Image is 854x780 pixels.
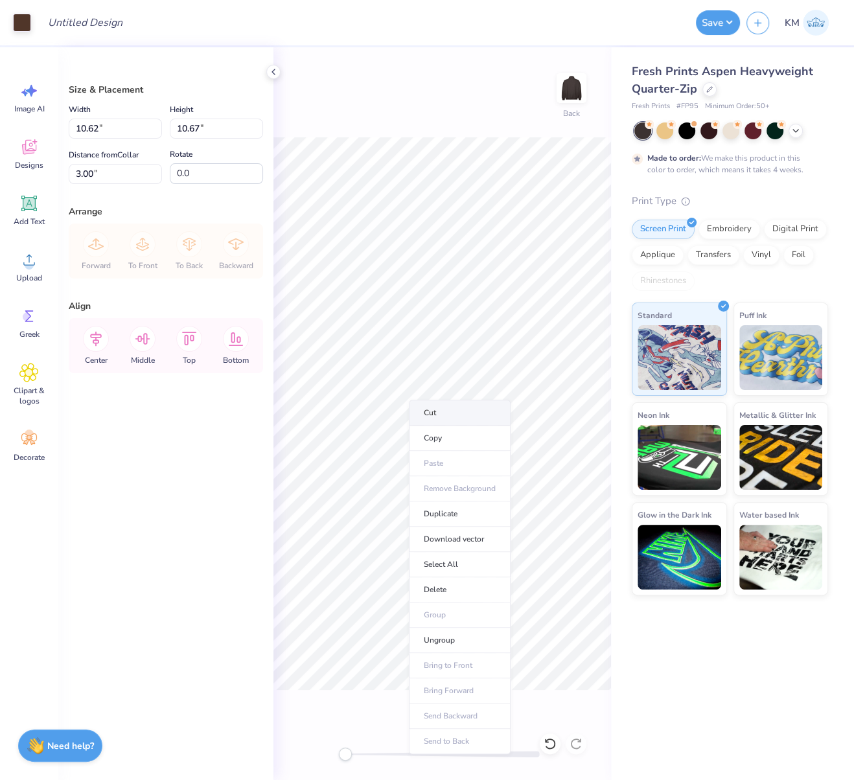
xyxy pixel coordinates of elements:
[739,425,823,490] img: Metallic & Glitter Ink
[15,160,43,170] span: Designs
[783,246,814,265] div: Foil
[785,16,800,30] span: KM
[409,501,511,527] li: Duplicate
[409,400,511,426] li: Cut
[632,220,695,239] div: Screen Print
[779,10,835,36] a: KM
[638,408,669,422] span: Neon Ink
[632,63,813,97] span: Fresh Prints Aspen Heavyweight Quarter-Zip
[85,355,108,365] span: Center
[705,101,770,112] span: Minimum Order: 50 +
[638,308,672,322] span: Standard
[638,525,721,590] img: Glow in the Dark Ink
[409,577,511,602] li: Delete
[803,10,829,36] img: Katrina Mae Mijares
[183,355,196,365] span: Top
[16,273,42,283] span: Upload
[69,299,263,313] div: Align
[739,508,799,522] span: Water based Ink
[14,216,45,227] span: Add Text
[696,10,740,35] button: Save
[69,205,263,218] div: Arrange
[69,102,91,117] label: Width
[69,147,139,163] label: Distance from Collar
[409,426,511,451] li: Copy
[559,75,584,101] img: Back
[223,355,249,365] span: Bottom
[632,194,828,209] div: Print Type
[38,10,133,36] input: Untitled Design
[739,308,767,322] span: Puff Ink
[170,146,192,162] label: Rotate
[739,325,823,390] img: Puff Ink
[764,220,827,239] div: Digital Print
[687,246,739,265] div: Transfers
[339,748,352,761] div: Accessibility label
[563,108,580,119] div: Back
[632,246,684,265] div: Applique
[638,425,721,490] img: Neon Ink
[632,271,695,291] div: Rhinestones
[698,220,760,239] div: Embroidery
[638,325,721,390] img: Standard
[632,101,670,112] span: Fresh Prints
[638,508,711,522] span: Glow in the Dark Ink
[170,102,193,117] label: Height
[69,83,263,97] div: Size & Placement
[739,525,823,590] img: Water based Ink
[647,152,807,176] div: We make this product in this color to order, which means it takes 4 weeks.
[14,452,45,463] span: Decorate
[743,246,779,265] div: Vinyl
[676,101,698,112] span: # FP95
[8,385,51,406] span: Clipart & logos
[409,552,511,577] li: Select All
[47,740,94,752] strong: Need help?
[647,153,701,163] strong: Made to order:
[739,408,816,422] span: Metallic & Glitter Ink
[19,329,40,339] span: Greek
[409,628,511,653] li: Ungroup
[14,104,45,114] span: Image AI
[409,527,511,552] li: Download vector
[131,355,155,365] span: Middle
